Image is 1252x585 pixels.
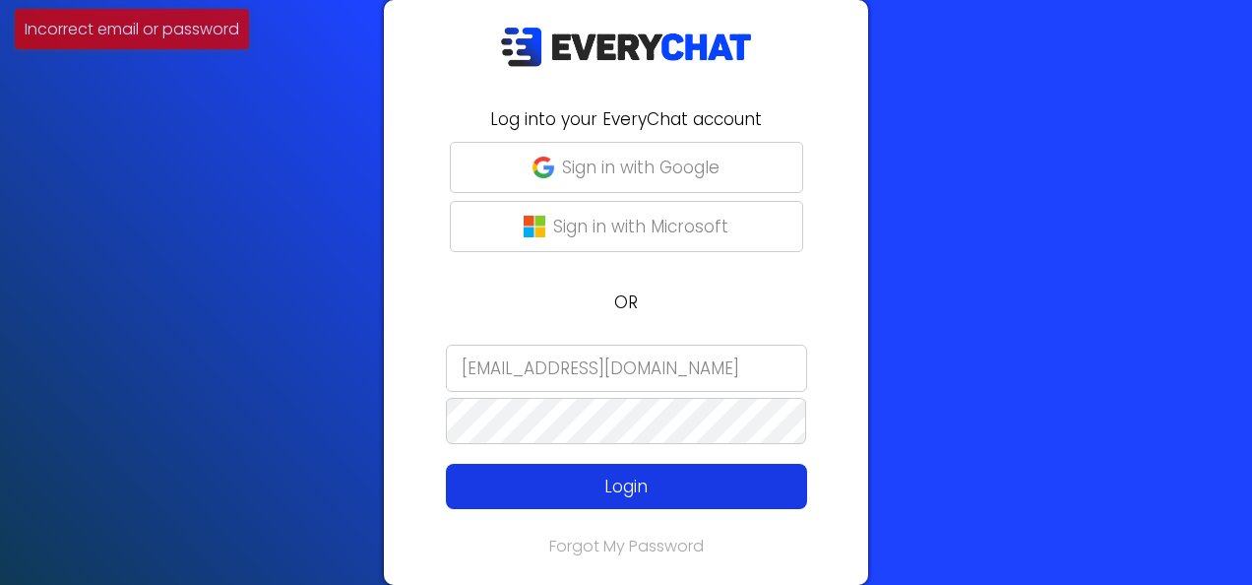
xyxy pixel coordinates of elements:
p: Sign in with Google [562,155,720,180]
input: Email [446,345,807,392]
img: microsoft-logo.png [524,216,545,237]
img: google-g.png [532,157,554,178]
p: Sign in with Microsoft [553,214,728,239]
button: Login [446,464,807,509]
p: Incorrect email or password [25,17,239,41]
a: Forgot My Password [549,535,704,557]
p: Login [482,474,771,499]
button: Sign in with Microsoft [450,201,803,252]
p: OR [396,290,856,315]
img: EveryChat_logo_dark.png [500,27,752,67]
button: Sign in with Google [450,142,803,193]
h2: Log into your EveryChat account [396,106,856,132]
